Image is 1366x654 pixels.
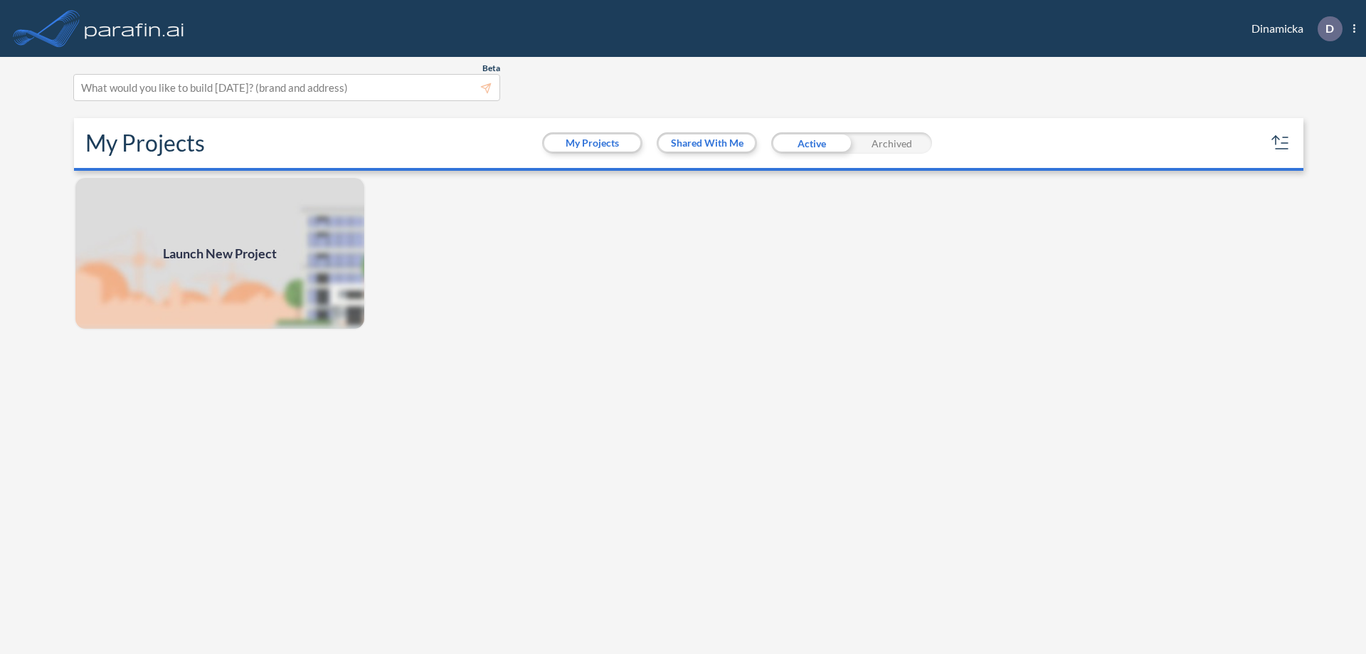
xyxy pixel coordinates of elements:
[659,135,755,152] button: Shared With Me
[852,132,932,154] div: Archived
[1230,16,1355,41] div: Dinamicka
[544,135,640,152] button: My Projects
[1269,132,1292,154] button: sort
[74,176,366,330] a: Launch New Project
[163,244,277,263] span: Launch New Project
[85,130,205,157] h2: My Projects
[82,14,187,43] img: logo
[771,132,852,154] div: Active
[482,63,500,74] span: Beta
[74,176,366,330] img: add
[1325,22,1334,35] p: D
